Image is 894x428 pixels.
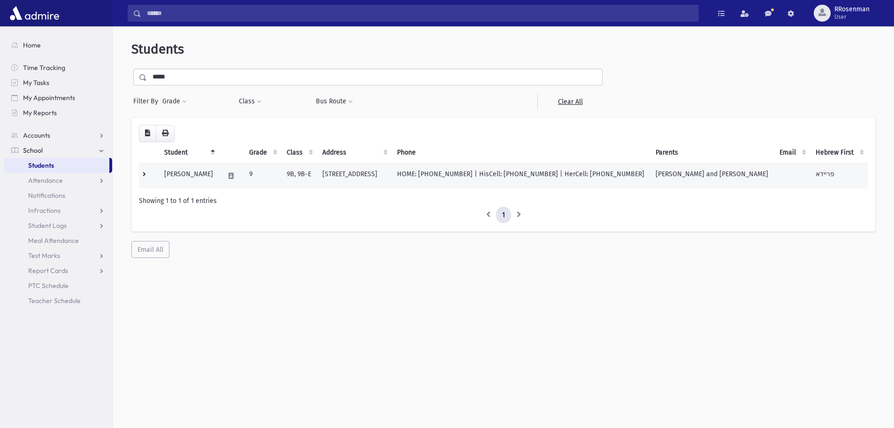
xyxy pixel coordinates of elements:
div: Showing 1 to 1 of 1 entries [139,196,868,206]
th: Hebrew First: activate to sort column ascending [810,142,868,163]
input: Search [141,5,698,22]
a: Time Tracking [4,60,112,75]
th: Phone [391,142,650,163]
button: Print [156,125,175,142]
td: 9 [244,163,281,188]
span: My Tasks [23,78,49,87]
span: Notifications [28,191,65,200]
span: My Appointments [23,93,75,102]
span: Infractions [28,206,61,215]
a: Notifications [4,188,112,203]
span: Teacher Schedule [28,296,81,305]
a: Accounts [4,128,112,143]
td: [PERSON_NAME] and [PERSON_NAME] [650,163,774,188]
a: My Appointments [4,90,112,105]
a: My Tasks [4,75,112,90]
button: Class [238,93,262,110]
a: 1 [496,207,511,224]
span: Students [131,41,184,57]
a: Teacher Schedule [4,293,112,308]
span: Meal Attendance [28,236,79,245]
td: HOME: [PHONE_NUMBER] | HisCell: [PHONE_NUMBER] | HerCell: [PHONE_NUMBER] [391,163,650,188]
a: Student Logs [4,218,112,233]
a: Home [4,38,112,53]
span: User [834,13,870,21]
td: [STREET_ADDRESS] [317,163,391,188]
th: Class: activate to sort column ascending [281,142,317,163]
th: Grade: activate to sort column ascending [244,142,281,163]
th: Student: activate to sort column descending [159,142,219,163]
span: RRosenman [834,6,870,13]
img: AdmirePro [8,4,61,23]
span: Filter By [133,96,162,106]
span: Report Cards [28,266,68,275]
button: Email All [131,241,169,258]
a: Infractions [4,203,112,218]
span: Test Marks [28,251,60,260]
th: Parents [650,142,774,163]
span: Students [28,161,54,170]
a: Meal Attendance [4,233,112,248]
td: [PERSON_NAME] [159,163,219,188]
td: 9B, 9B-E [281,163,317,188]
span: Accounts [23,131,50,140]
a: Test Marks [4,248,112,263]
a: School [4,143,112,158]
span: Home [23,41,41,49]
span: PTC Schedule [28,281,69,290]
span: Student Logs [28,221,67,230]
a: Clear All [537,93,603,110]
a: My Reports [4,105,112,120]
a: PTC Schedule [4,278,112,293]
button: Bus Route [315,93,353,110]
span: School [23,146,43,155]
span: Time Tracking [23,63,65,72]
th: Address: activate to sort column ascending [317,142,391,163]
span: My Reports [23,109,57,117]
a: Attendance [4,173,112,188]
button: CSV [139,125,156,142]
th: Email: activate to sort column ascending [774,142,810,163]
a: Students [4,158,109,173]
button: Grade [162,93,187,110]
a: Report Cards [4,263,112,278]
td: פריידא [810,163,868,188]
span: Attendance [28,176,63,185]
